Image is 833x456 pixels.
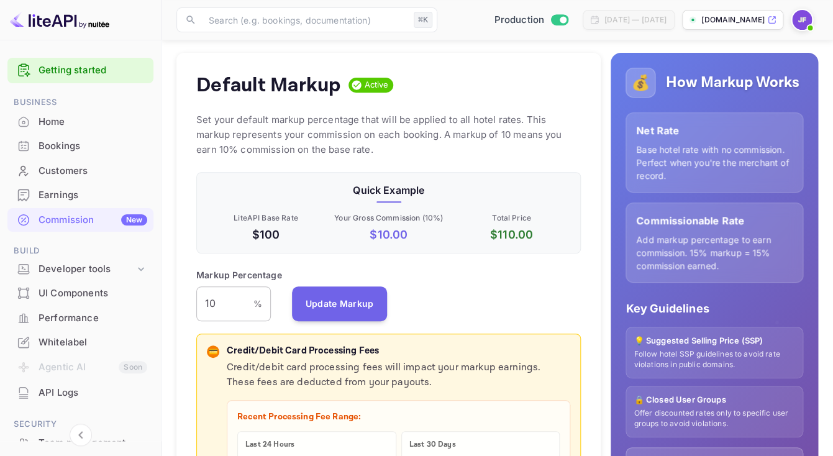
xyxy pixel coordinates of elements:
div: Customers [39,164,147,178]
button: Collapse navigation [70,424,92,446]
p: Credit/debit card processing fees will impact your markup earnings. These fees are deducted from ... [227,360,570,390]
p: Your Gross Commission ( 10 %) [330,212,448,224]
p: Markup Percentage [196,268,282,281]
a: Home [7,110,153,133]
p: 💡 Suggested Selling Price (SSP) [634,335,795,347]
div: Developer tools [39,262,135,276]
p: Last 24 Hours [245,439,388,450]
p: Recent Processing Fee Range: [237,411,560,424]
div: Developer tools [7,258,153,280]
div: Commission [39,213,147,227]
p: 💳 [208,346,217,357]
p: Commissionable Rate [636,213,793,228]
a: Performance [7,306,153,329]
p: Add markup percentage to earn commission. 15% markup = 15% commission earned. [636,233,793,272]
div: API Logs [7,381,153,405]
a: CommissionNew [7,208,153,231]
div: [DATE] — [DATE] [604,14,667,25]
span: Production [494,13,544,27]
div: New [121,214,147,226]
img: Jenny Frimer [792,10,812,30]
div: UI Components [7,281,153,306]
a: Customers [7,159,153,182]
h4: Default Markup [196,73,341,98]
div: Whitelabel [7,331,153,355]
p: % [253,297,262,310]
div: Switch to Sandbox mode [489,13,573,27]
h5: How Markup Works [665,73,799,93]
input: 0 [196,286,253,321]
div: Earnings [39,188,147,203]
p: Offer discounted rates only to specific user groups to avoid violations. [634,408,795,429]
span: Business [7,96,153,109]
img: LiteAPI logo [10,10,109,30]
p: Quick Example [207,183,570,198]
span: Security [7,417,153,431]
div: ⌘K [414,12,432,28]
a: API Logs [7,381,153,404]
p: Key Guidelines [626,300,803,317]
p: Net Rate [636,123,793,138]
a: UI Components [7,281,153,304]
p: $100 [207,226,325,243]
p: 🔒 Closed User Groups [634,394,795,406]
span: Active [360,79,394,91]
p: Total Price [453,212,571,224]
p: LiteAPI Base Rate [207,212,325,224]
a: Whitelabel [7,331,153,353]
p: 💰 [631,71,650,94]
a: Earnings [7,183,153,206]
div: Getting started [7,58,153,83]
div: UI Components [39,286,147,301]
button: Update Markup [292,286,388,321]
div: Bookings [7,134,153,158]
span: Build [7,244,153,258]
div: API Logs [39,386,147,400]
div: Home [39,115,147,129]
div: Earnings [7,183,153,207]
input: Search (e.g. bookings, documentation) [201,7,409,32]
div: Performance [7,306,153,331]
p: Credit/Debit Card Processing Fees [227,344,570,358]
p: Last 30 Days [409,439,552,450]
div: Bookings [39,139,147,153]
p: Set your default markup percentage that will be applied to all hotel rates. This markup represent... [196,112,581,157]
div: Team management [39,436,147,450]
p: $ 110.00 [453,226,571,243]
p: $ 10.00 [330,226,448,243]
div: Customers [7,159,153,183]
a: Getting started [39,63,147,78]
a: Team management [7,431,153,454]
p: Base hotel rate with no commission. Perfect when you're the merchant of record. [636,143,793,182]
div: Home [7,110,153,134]
div: Whitelabel [39,335,147,350]
p: [DOMAIN_NAME] [701,14,765,25]
div: Performance [39,311,147,326]
div: CommissionNew [7,208,153,232]
a: Bookings [7,134,153,157]
p: Follow hotel SSP guidelines to avoid rate violations in public domains. [634,349,795,370]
